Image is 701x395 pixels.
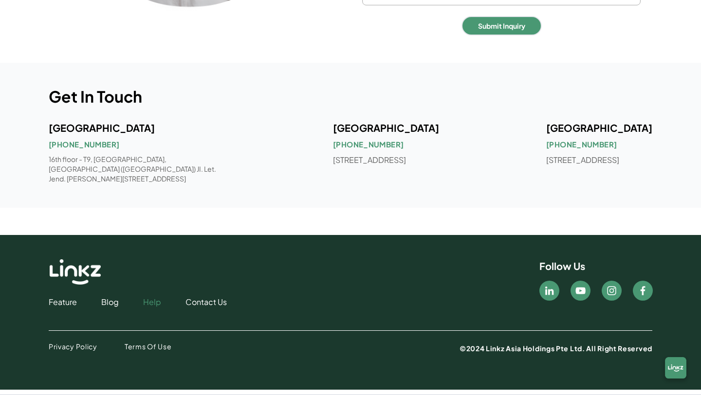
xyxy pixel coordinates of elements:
button: linkedin logo [539,281,559,301]
a: [PHONE_NUMBER] [49,139,119,150]
img: Linkz logo [49,259,102,285]
p: [GEOGRAPHIC_DATA] [333,121,439,135]
p: [STREET_ADDRESS] [546,154,652,166]
img: linkedin logo [543,285,555,297]
button: yb logo [571,281,590,301]
p: [GEOGRAPHIC_DATA] [49,121,226,135]
a: fb logo [633,281,652,298]
p: [STREET_ADDRESS] [333,154,439,166]
p: [GEOGRAPHIC_DATA] [546,121,652,135]
a: Privacy Policy [49,341,97,351]
img: ig logo [606,285,618,297]
a: Feature [49,296,77,308]
a: [PHONE_NUMBER] [546,139,617,150]
a: [PHONE_NUMBER] [333,139,404,150]
div: Get In Touch [49,87,652,106]
button: Submit Inquiry [461,16,542,36]
button: fb logo [633,281,653,301]
a: ig logo [602,281,621,298]
a: Terms Of Use [125,341,171,351]
a: Blog [101,296,119,308]
img: yb logo [574,285,587,297]
p: Follow Us [539,259,585,273]
p: 16th floor - T9, [GEOGRAPHIC_DATA], [GEOGRAPHIC_DATA] ([GEOGRAPHIC_DATA]) JI. Let. Jend. [PERSON_... [49,154,226,183]
img: chatbox-logo [660,354,691,385]
a: yb logo [571,281,590,298]
img: fb logo [637,285,649,297]
p: ©2024 Linkz Asia Holdings Pte Ltd. All Right Reserved [460,343,652,353]
a: Help [143,296,161,308]
a: Contact Us [185,296,227,308]
button: ig logo [602,281,622,301]
a: linkedin logo [539,281,559,298]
